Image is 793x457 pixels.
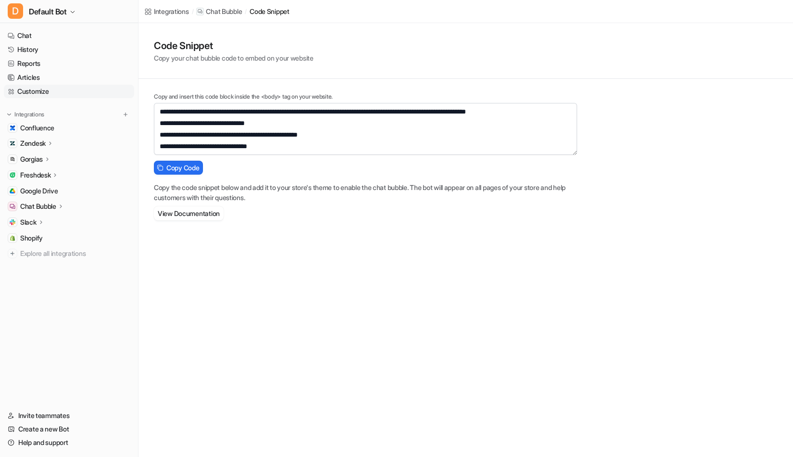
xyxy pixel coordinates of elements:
p: Copy the code snippet below and add it to your store's theme to enable the chat bubble. The bot w... [154,182,577,203]
button: Integrations [4,110,47,119]
a: History [4,43,134,56]
span: Explore all integrations [20,246,130,261]
p: Integrations [14,111,44,118]
span: Google Drive [20,186,58,196]
img: Confluence [10,125,15,131]
a: ShopifyShopify [4,231,134,245]
img: menu_add.svg [122,111,129,118]
img: Freshdesk [10,172,15,178]
a: Help and support [4,436,134,449]
a: Google DriveGoogle Drive [4,184,134,198]
a: ConfluenceConfluence [4,121,134,135]
a: Chat [4,29,134,42]
span: Default Bot [29,5,67,18]
a: Customize [4,85,134,98]
span: D [8,3,23,19]
a: Create a new Bot [4,422,134,436]
a: Chat Bubble [196,7,242,16]
p: Chat Bubble [20,202,56,211]
img: Chat Bubble [10,203,15,209]
span: Confluence [20,123,54,133]
div: Integrations [154,6,189,16]
img: Slack [10,219,15,225]
p: Copy and insert this code block inside the <body> tag on your website. [154,92,577,101]
p: Gorgias [20,154,43,164]
a: Reports [4,57,134,70]
img: explore all integrations [8,249,17,258]
p: Copy your chat bubble code to embed on your website [154,53,314,63]
button: View Documentation [154,206,224,220]
img: expand menu [6,111,13,118]
span: / [245,7,247,16]
h1: Code Snippet [154,38,314,53]
a: Articles [4,71,134,84]
p: Freshdesk [20,170,50,180]
a: Integrations [144,6,189,16]
a: Explore all integrations [4,247,134,260]
img: Zendesk [10,140,15,146]
span: / [192,7,194,16]
button: Copy Code [154,161,203,175]
p: Slack [20,217,37,227]
span: Shopify [20,233,43,243]
p: Zendesk [20,139,46,148]
a: code snippet [250,6,290,16]
p: Chat Bubble [206,7,242,16]
img: Gorgias [10,156,15,162]
img: Google Drive [10,188,15,194]
img: Shopify [10,235,15,241]
span: Copy Code [166,163,199,173]
img: copy [157,165,164,171]
a: Invite teammates [4,409,134,422]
